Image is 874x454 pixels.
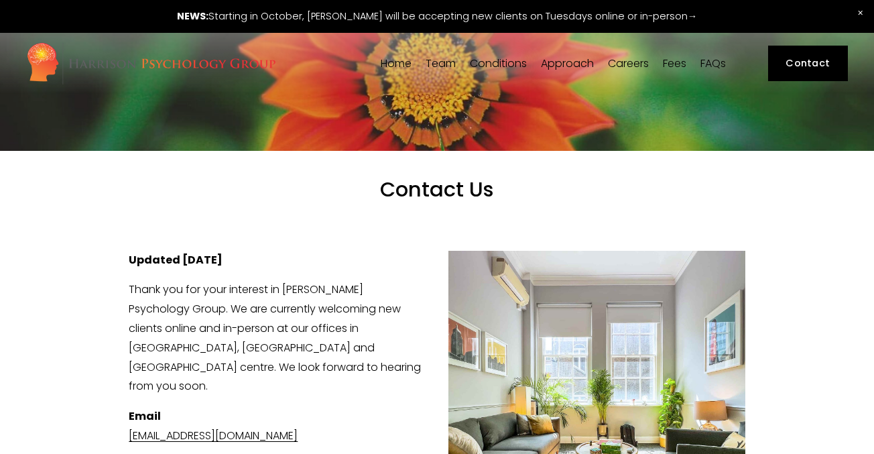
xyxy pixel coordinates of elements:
a: folder dropdown [541,57,594,70]
strong: Updated [DATE] [129,252,223,268]
h1: Contact Us [182,177,693,227]
a: [EMAIL_ADDRESS][DOMAIN_NAME] [129,428,298,443]
a: Home [381,57,412,70]
span: Approach [541,58,594,69]
span: Conditions [470,58,527,69]
span: Team [426,58,456,69]
img: Harrison Psychology Group [26,42,276,85]
a: Fees [663,57,686,70]
a: folder dropdown [470,57,527,70]
a: Contact [768,46,848,81]
a: Careers [608,57,649,70]
p: Thank you for your interest in [PERSON_NAME] Psychology Group. We are currently welcoming new cli... [129,280,745,396]
a: FAQs [700,57,726,70]
a: folder dropdown [426,57,456,70]
strong: Email [129,408,161,424]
